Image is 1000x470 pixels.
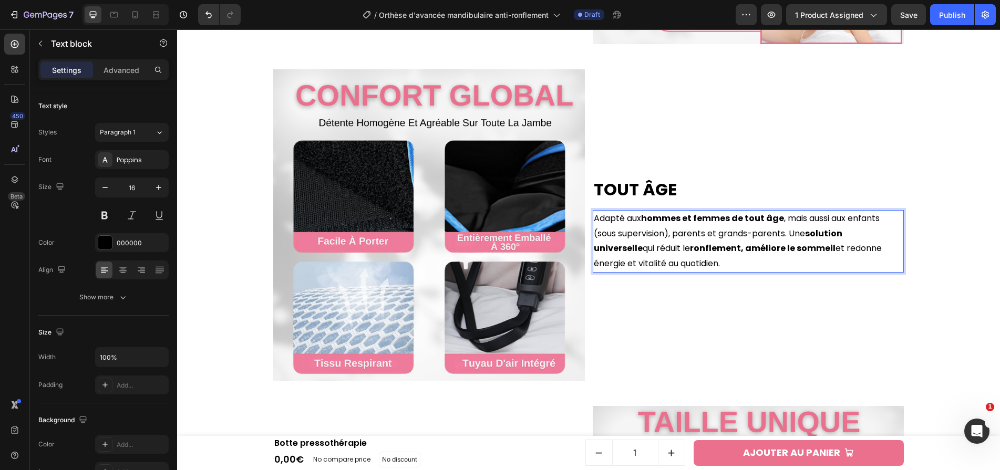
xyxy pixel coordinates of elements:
button: increment [481,411,508,436]
img: 4_ee4577c5-a951-4612-af46-a9ad881f453f.png [96,40,408,351]
span: Draft [584,10,600,19]
p: No discount [205,425,240,435]
p: Adapté aux , mais aussi aux enfants (sous supervision), parents et grands-parents. Une qui réduit... [417,182,726,242]
div: Background [38,413,89,427]
input: quantity [435,411,481,436]
div: Size [38,180,66,194]
input: Auto [96,348,168,367]
iframe: Intercom live chat [964,419,989,444]
div: Beta [8,192,25,201]
span: / [374,9,377,20]
span: 1 product assigned [795,9,863,20]
div: AJOUTER AU PANIER [566,415,663,432]
button: Show more [38,288,169,307]
div: 000000 [117,238,166,248]
iframe: Design area [177,29,1000,470]
div: Align [38,263,68,277]
button: Paragraph 1 [95,123,169,142]
button: 7 [4,4,78,25]
button: Publish [930,4,974,25]
div: Poppins [117,155,166,165]
p: No compare price [136,427,193,433]
span: Paragraph 1 [100,128,136,137]
div: Add... [117,381,166,390]
div: Publish [939,9,965,20]
p: Advanced [104,65,139,76]
div: Color [38,238,55,247]
strong: ronflement, améliore le sommeil [513,213,658,225]
div: 450 [10,112,25,120]
button: decrement [409,411,435,436]
div: Rich Text Editor. Editing area: main [416,181,727,243]
span: Orthèse d'avancée mandibulaire anti-ronflement [379,9,549,20]
div: Show more [79,292,128,302]
p: Settings [52,65,81,76]
div: Width [38,352,56,362]
button: 1 product assigned [786,4,887,25]
span: 1 [986,403,994,411]
div: Size [38,326,66,340]
p: 7 [69,8,74,21]
button: Save [891,4,926,25]
strong: hommes et femmes de tout âge [464,183,607,195]
div: Add... [117,440,166,450]
span: Save [900,11,917,19]
div: Text style [38,101,67,111]
div: Padding [38,380,63,390]
div: 0,00€ [96,421,128,440]
div: Undo/Redo [198,4,241,25]
h1: Botte pressothérapie [96,408,350,421]
button: AJOUTER AU PANIER [517,411,727,436]
div: Color [38,440,55,449]
h2: Rich Text Editor. Editing area: main [416,148,727,172]
p: Tout Âge [417,149,726,171]
div: Styles [38,128,57,137]
p: Text block [51,37,140,50]
div: Font [38,155,51,164]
